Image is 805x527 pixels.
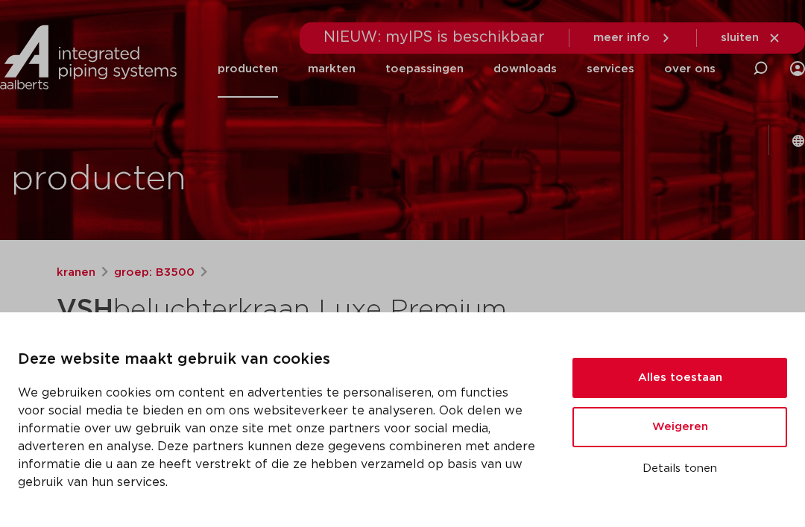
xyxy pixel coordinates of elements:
span: meer info [593,32,650,43]
h1: beluchterkraan Luxe Premium met keerklep DA-EB MM G1/2"xG3/4" [57,288,513,404]
a: sluiten [721,31,781,45]
a: producten [218,40,278,98]
span: sluiten [721,32,759,43]
nav: Menu [218,40,716,98]
span: NIEUW: myIPS is beschikbaar [323,30,545,45]
a: toepassingen [385,40,464,98]
a: kranen [57,264,95,282]
button: Details tonen [572,456,787,482]
a: services [587,40,634,98]
h1: producten [11,156,186,203]
a: downloads [493,40,557,98]
button: Alles toestaan [572,358,787,398]
div: my IPS [790,52,805,85]
a: meer info [593,31,672,45]
a: markten [308,40,356,98]
a: groep: B3500 [114,264,195,282]
a: over ons [664,40,716,98]
p: We gebruiken cookies om content en advertenties te personaliseren, om functies voor social media ... [18,384,537,491]
strong: VSH [57,297,113,324]
p: Deze website maakt gebruik van cookies [18,348,537,372]
button: Weigeren [572,407,787,447]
